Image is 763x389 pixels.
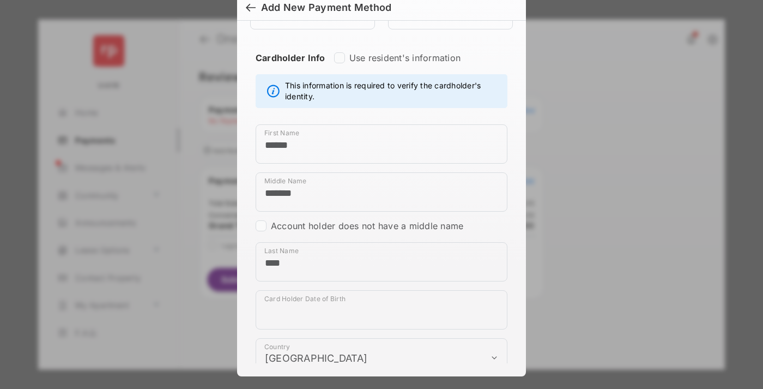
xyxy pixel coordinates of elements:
label: Account holder does not have a middle name [271,220,463,231]
span: This information is required to verify the cardholder's identity. [285,80,501,102]
div: payment_method_screening[postal_addresses][country] [256,338,507,378]
label: Use resident's information [349,52,461,63]
strong: Cardholder Info [256,52,325,83]
div: Add New Payment Method [261,2,391,14]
